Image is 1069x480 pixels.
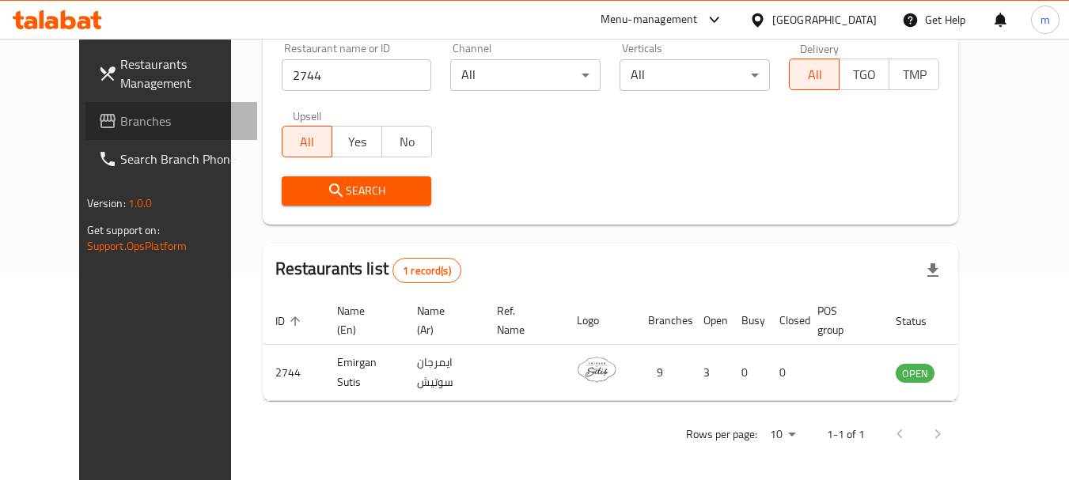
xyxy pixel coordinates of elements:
span: Search [294,181,419,201]
div: All [450,59,601,91]
th: Closed [767,297,805,345]
span: m [1041,11,1050,28]
p: 1-1 of 1 [827,425,865,444]
td: 3 [691,345,729,401]
span: 1 record(s) [393,263,461,278]
span: Yes [339,130,376,153]
button: All [789,59,840,90]
span: All [796,63,833,86]
span: TGO [846,63,883,86]
span: Status [896,312,947,331]
th: Open [691,297,729,345]
button: TGO [839,59,889,90]
span: Search Branch Phone [120,149,245,168]
span: No [389,130,426,153]
td: 9 [635,345,691,401]
button: Search [282,176,432,206]
span: Restaurants Management [120,55,245,93]
input: Search for restaurant name or ID.. [282,59,432,91]
span: ID [275,312,305,331]
td: 2744 [263,345,324,401]
table: enhanced table [263,297,1021,401]
a: Search Branch Phone [85,140,258,178]
button: TMP [889,59,939,90]
div: Rows per page: [764,423,802,447]
span: Version: [87,193,126,214]
a: Support.OpsPlatform [87,236,188,256]
div: [GEOGRAPHIC_DATA] [772,11,877,28]
button: All [282,126,332,157]
span: OPEN [896,365,934,383]
span: TMP [896,63,933,86]
td: 0 [767,345,805,401]
a: Restaurants Management [85,45,258,102]
span: Name (En) [337,301,385,339]
label: Upsell [293,110,322,121]
span: Branches [120,111,245,130]
th: Branches [635,297,691,345]
button: Yes [332,126,382,157]
h2: Restaurants list [275,257,461,283]
button: No [381,126,432,157]
span: Ref. Name [497,301,545,339]
span: Get support on: [87,220,160,240]
div: OPEN [896,364,934,383]
th: Logo [564,297,635,345]
p: Rows per page: [686,425,757,444]
td: 0 [729,345,767,401]
span: POS group [817,301,864,339]
div: All [620,59,770,91]
label: Delivery [800,43,840,54]
td: Emirgan Sutis [324,345,404,401]
span: 1.0.0 [128,193,153,214]
div: Menu-management [601,10,698,29]
td: ايمرجان سوتيش [404,345,484,401]
img: Emirgan Sutis [577,350,616,389]
span: All [289,130,326,153]
span: Name (Ar) [417,301,465,339]
th: Busy [729,297,767,345]
a: Branches [85,102,258,140]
